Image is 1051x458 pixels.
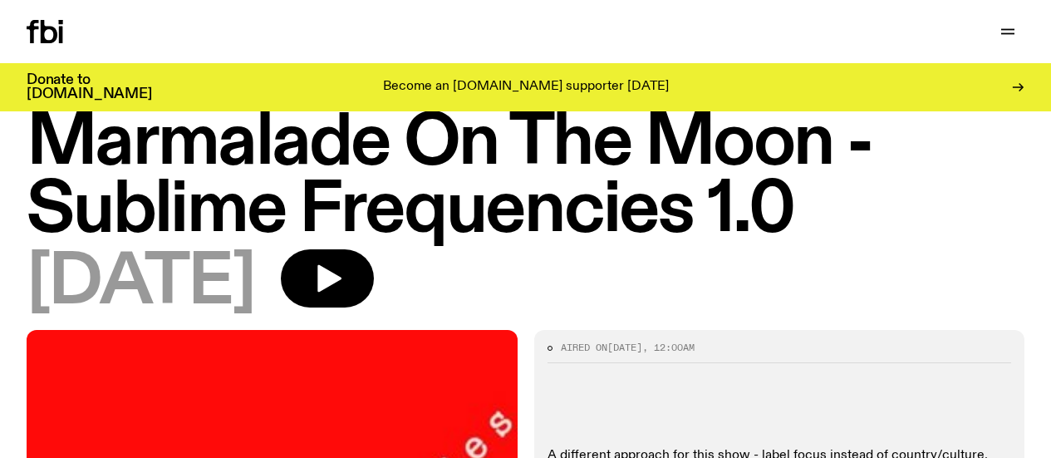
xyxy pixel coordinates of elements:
span: [DATE] [27,249,254,317]
span: Tune in live [415,25,646,37]
p: Become an [DOMAIN_NAME] supporter [DATE] [383,80,669,95]
span: Specialist [557,383,630,401]
h3: Donate to [DOMAIN_NAME] [27,73,152,101]
h1: Marmalade On The Moon - Sublime Frequencies 1.0 [27,110,1024,244]
span: +3 [655,383,674,401]
button: +3 [645,377,684,408]
span: Aired on [561,341,607,354]
a: Specialist [548,377,640,408]
span: , 12:00am [642,341,695,354]
button: On AirArvos with [PERSON_NAME] [397,20,655,43]
span: [DATE] [607,341,642,354]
